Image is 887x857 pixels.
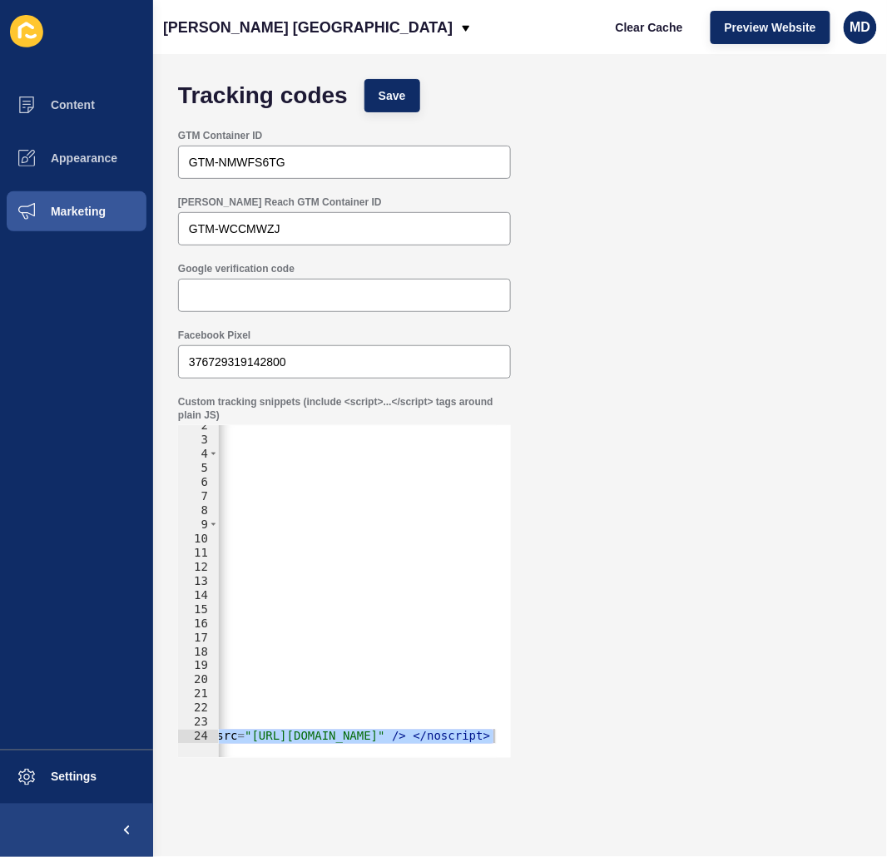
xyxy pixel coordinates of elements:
[178,532,219,546] div: 10
[178,645,219,659] div: 18
[364,79,420,112] button: Save
[602,11,697,44] button: Clear Cache
[850,19,871,36] span: MD
[725,19,816,36] span: Preview Website
[178,461,219,475] div: 5
[178,617,219,631] div: 16
[616,19,683,36] span: Clear Cache
[178,129,262,142] label: GTM Container ID
[178,329,250,342] label: Facebook Pixel
[178,546,219,560] div: 11
[178,560,219,574] div: 12
[178,673,219,687] div: 20
[178,262,295,275] label: Google verification code
[178,433,219,447] div: 3
[178,518,219,532] div: 9
[178,716,219,730] div: 23
[178,419,219,433] div: 2
[178,701,219,716] div: 22
[178,602,219,617] div: 15
[163,7,453,48] p: [PERSON_NAME] [GEOGRAPHIC_DATA]
[178,87,348,104] h1: Tracking codes
[178,687,219,701] div: 21
[178,631,219,645] div: 17
[178,395,511,422] label: Custom tracking snippets (include <script>...</script> tags around plain JS)
[178,475,219,489] div: 6
[178,489,219,503] div: 7
[178,588,219,602] div: 14
[178,447,219,461] div: 4
[178,730,219,744] div: 24
[178,503,219,518] div: 8
[178,196,382,209] label: [PERSON_NAME] Reach GTM Container ID
[711,11,830,44] button: Preview Website
[178,574,219,588] div: 13
[178,659,219,673] div: 19
[379,87,406,104] span: Save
